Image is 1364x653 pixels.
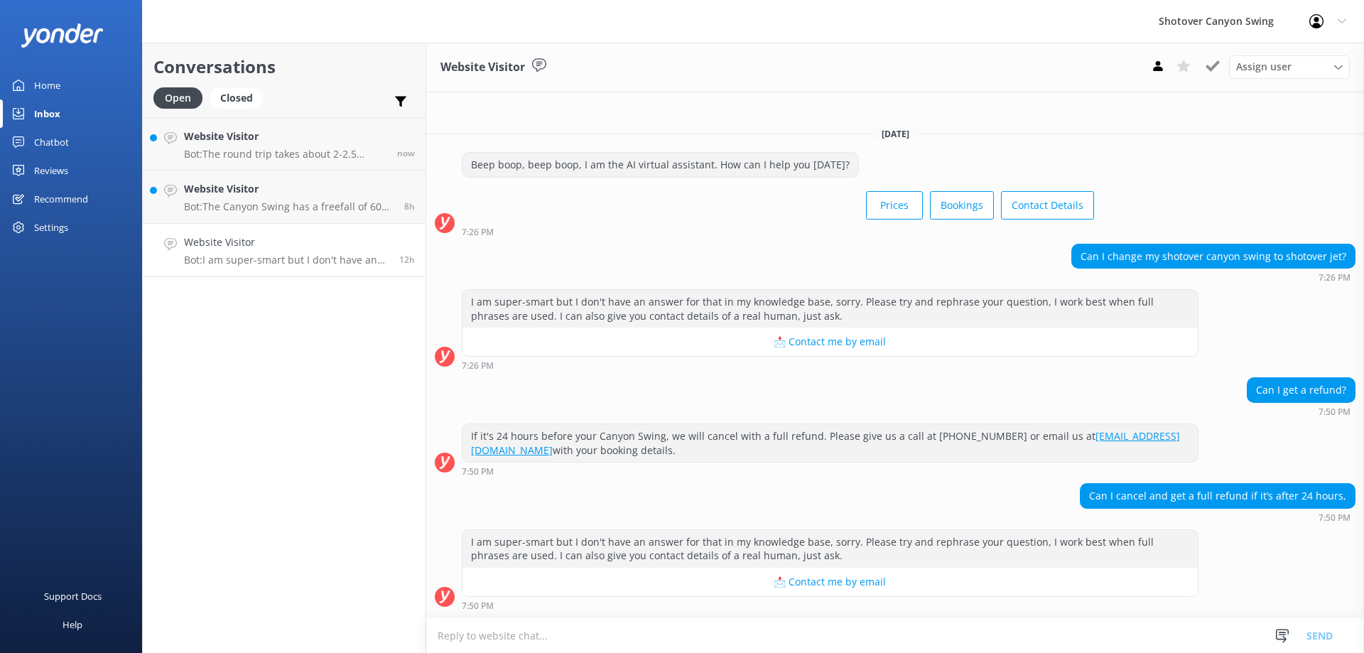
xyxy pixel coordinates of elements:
[143,117,426,171] a: Website VisitorBot:The round trip takes about 2-2.5 hours. You cannot drive to the site yourself ...
[153,53,415,80] h2: Conversations
[462,602,494,610] strong: 7:50 PM
[34,128,69,156] div: Chatbot
[471,429,1180,457] a: [EMAIL_ADDRESS][DOMAIN_NAME]
[63,610,82,639] div: Help
[462,600,1198,610] div: 07:50pm 14-Aug-2025 (UTC +12:00) Pacific/Auckland
[184,148,386,161] p: Bot: The round trip takes about 2-2.5 hours. You cannot drive to the site yourself due to crossin...
[153,87,202,109] div: Open
[184,254,389,266] p: Bot: I am super-smart but I don't have an answer for that in my knowledge base, sorry. Please try...
[1236,59,1292,75] span: Assign user
[1319,274,1351,282] strong: 7:26 PM
[462,153,858,177] div: Beep boop, beep boop, I am the AI virtual assistant. How can I help you [DATE]?
[873,128,918,140] span: [DATE]
[462,227,1094,237] div: 07:26pm 14-Aug-2025 (UTC +12:00) Pacific/Auckland
[397,147,415,159] span: 08:38am 15-Aug-2025 (UTC +12:00) Pacific/Auckland
[210,87,264,109] div: Closed
[143,171,426,224] a: Website VisitorBot:The Canyon Swing has a freefall of 60 meters from a platform that is 109 meter...
[440,58,525,77] h3: Website Visitor
[184,234,389,250] h4: Website Visitor
[44,582,102,610] div: Support Docs
[184,200,394,213] p: Bot: The Canyon Swing has a freefall of 60 meters from a platform that is 109 meters high.
[462,424,1198,462] div: If it's 24 hours before your Canyon Swing, we will cancel with a full refund. Please give us a ca...
[462,530,1198,568] div: I am super-smart but I don't have an answer for that in my knowledge base, sorry. Please try and ...
[462,466,1198,476] div: 07:50pm 14-Aug-2025 (UTC +12:00) Pacific/Auckland
[462,290,1198,328] div: I am super-smart but I don't have an answer for that in my knowledge base, sorry. Please try and ...
[462,362,494,370] strong: 7:26 PM
[1080,512,1355,522] div: 07:50pm 14-Aug-2025 (UTC +12:00) Pacific/Auckland
[1001,191,1094,220] button: Contact Details
[34,213,68,242] div: Settings
[462,568,1198,596] button: 📩 Contact me by email
[1071,272,1355,282] div: 07:26pm 14-Aug-2025 (UTC +12:00) Pacific/Auckland
[462,228,494,237] strong: 7:26 PM
[1072,244,1355,269] div: Can I change my shotover canyon swing to shotover jet?
[1081,484,1355,508] div: Can I cancel and get a full refund if it’s after 24 hours,
[184,129,386,144] h4: Website Visitor
[34,185,88,213] div: Recommend
[34,71,60,99] div: Home
[404,200,415,212] span: 12:35am 15-Aug-2025 (UTC +12:00) Pacific/Auckland
[34,99,60,128] div: Inbox
[930,191,994,220] button: Bookings
[153,90,210,105] a: Open
[184,181,394,197] h4: Website Visitor
[34,156,68,185] div: Reviews
[462,328,1198,356] button: 📩 Contact me by email
[399,254,415,266] span: 07:50pm 14-Aug-2025 (UTC +12:00) Pacific/Auckland
[1229,55,1350,78] div: Assign User
[1247,378,1355,402] div: Can I get a refund?
[1319,514,1351,522] strong: 7:50 PM
[1247,406,1355,416] div: 07:50pm 14-Aug-2025 (UTC +12:00) Pacific/Auckland
[21,23,103,47] img: yonder-white-logo.png
[462,360,1198,370] div: 07:26pm 14-Aug-2025 (UTC +12:00) Pacific/Auckland
[1319,408,1351,416] strong: 7:50 PM
[866,191,923,220] button: Prices
[143,224,426,277] a: Website VisitorBot:I am super-smart but I don't have an answer for that in my knowledge base, sor...
[210,90,271,105] a: Closed
[462,468,494,476] strong: 7:50 PM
